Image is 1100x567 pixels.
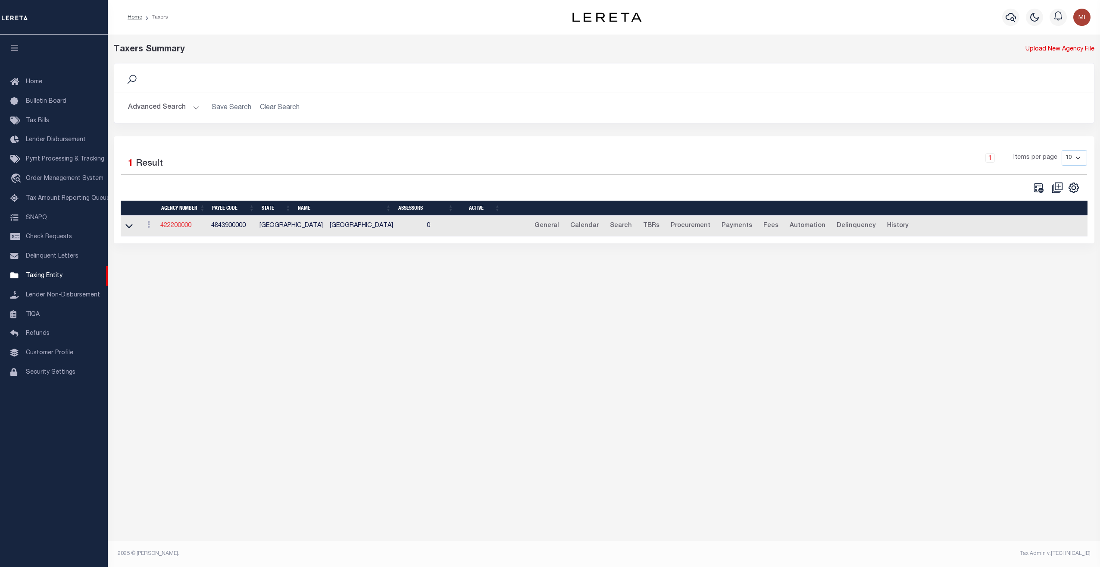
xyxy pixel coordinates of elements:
[883,219,912,233] a: History
[423,216,483,237] td: 0
[26,214,47,220] span: SNAPQ
[26,195,110,202] span: Tax Amount Reporting Queue
[786,219,829,233] a: Automation
[26,253,78,259] span: Delinquent Letters
[26,98,66,104] span: Bulletin Board
[1073,9,1091,26] img: svg+xml;base64,PHN2ZyB4bWxucz0iaHR0cDovL3d3dy53My5vcmcvMjAwMC9zdmciIHBvaW50ZXItZXZlbnRzPSJub25lIi...
[26,176,103,182] span: Order Management System
[26,79,42,85] span: Home
[208,216,256,237] td: 4843900000
[395,201,457,216] th: Assessors: activate to sort column ascending
[158,201,209,216] th: Agency Number: activate to sort column ascending
[294,201,395,216] th: Name: activate to sort column ascending
[639,219,663,233] a: TBRs
[128,99,200,116] button: Advanced Search
[136,157,163,171] label: Result
[256,216,326,237] td: [GEOGRAPHIC_DATA]
[160,223,191,229] a: 422200000
[759,219,782,233] a: Fees
[572,13,641,22] img: logo-dark.svg
[209,201,258,216] th: Payee Code: activate to sort column ascending
[606,219,636,233] a: Search
[1025,45,1094,54] a: Upload New Agency File
[26,350,73,356] span: Customer Profile
[26,156,104,162] span: Pymt Processing & Tracking
[142,13,168,21] li: Taxers
[26,137,86,143] span: Lender Disbursement
[667,219,714,233] a: Procurement
[26,369,75,375] span: Security Settings
[128,159,133,168] span: 1
[10,173,24,185] i: travel_explore
[26,331,50,337] span: Refunds
[985,153,995,163] a: 1
[326,216,423,237] td: [GEOGRAPHIC_DATA]
[566,219,603,233] a: Calendar
[718,219,756,233] a: Payments
[1013,153,1057,163] span: Items per page
[26,118,49,124] span: Tax Bills
[457,201,503,216] th: Active: activate to sort column ascending
[26,292,100,298] span: Lender Non-Disbursement
[26,273,62,279] span: Taxing Entity
[26,234,72,240] span: Check Requests
[531,219,563,233] a: General
[258,201,294,216] th: State: activate to sort column ascending
[114,43,846,56] div: Taxers Summary
[26,311,40,317] span: TIQA
[128,15,142,20] a: Home
[504,201,1087,216] th: &nbsp;
[833,219,880,233] a: Delinquency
